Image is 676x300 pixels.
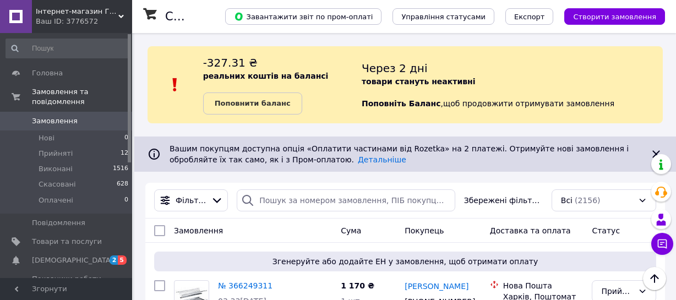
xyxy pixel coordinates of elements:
span: Вашим покупцям доступна опція «Оплатити частинами від Rozetka» на 2 платежі. Отримуйте нові замов... [170,144,629,164]
span: 628 [117,179,128,189]
button: Наверх [643,267,666,290]
a: Детальніше [358,155,406,164]
b: Поповніть Баланс [362,99,441,108]
span: (2156) [575,196,601,205]
button: Експорт [505,8,554,25]
div: Нова Пошта [503,280,584,291]
span: Доставка та оплата [490,226,571,235]
span: Через 2 дні [362,62,428,75]
span: 5 [118,255,127,265]
input: Пошук [6,39,129,58]
span: Створити замовлення [573,13,656,21]
a: [PERSON_NAME] [405,281,468,292]
img: :exclamation: [167,77,183,93]
span: Фільтри [176,195,206,206]
button: Чат з покупцем [651,233,673,255]
a: Створити замовлення [553,12,665,20]
span: 12 [121,149,128,159]
b: Поповнити баланс [215,99,291,107]
input: Пошук за номером замовлення, ПІБ покупця, номером телефону, Email, номером накладної [237,189,455,211]
span: Скасовані [39,179,76,189]
span: Інтернет-магазин Господиня [36,7,118,17]
span: Показники роботи компанії [32,274,102,294]
span: 0 [124,133,128,143]
a: № 366249311 [218,281,272,290]
span: 1 170 ₴ [341,281,374,290]
span: 0 [124,195,128,205]
span: Головна [32,68,63,78]
span: Товари та послуги [32,237,102,247]
span: Статус [592,226,620,235]
a: Поповнити баланс [203,92,302,114]
span: Замовлення та повідомлення [32,87,132,107]
button: Завантажити звіт по пром-оплаті [225,8,381,25]
span: Нові [39,133,54,143]
div: Прийнято [601,285,634,297]
span: Згенеруйте або додайте ЕН у замовлення, щоб отримати оплату [159,256,652,267]
span: Збережені фільтри: [464,195,543,206]
span: Експорт [514,13,545,21]
h1: Список замовлень [165,10,277,23]
span: Замовлення [32,116,78,126]
span: 1516 [113,164,128,174]
span: Оплачені [39,195,73,205]
b: реальних коштів на балансі [203,72,329,80]
b: товари стануть неактивні [362,77,476,86]
span: 2 [110,255,118,265]
div: , щоб продовжити отримувати замовлення [362,55,663,114]
span: Замовлення [174,226,223,235]
span: Виконані [39,164,73,174]
span: -327.31 ₴ [203,56,258,69]
span: Cума [341,226,361,235]
button: Створити замовлення [564,8,665,25]
span: Управління статусами [401,13,486,21]
span: Покупець [405,226,444,235]
span: Прийняті [39,149,73,159]
button: Управління статусами [392,8,494,25]
span: Завантажити звіт по пром-оплаті [234,12,373,21]
span: Всі [561,195,573,206]
div: Ваш ID: 3776572 [36,17,132,26]
span: [DEMOGRAPHIC_DATA] [32,255,113,265]
span: Повідомлення [32,218,85,228]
